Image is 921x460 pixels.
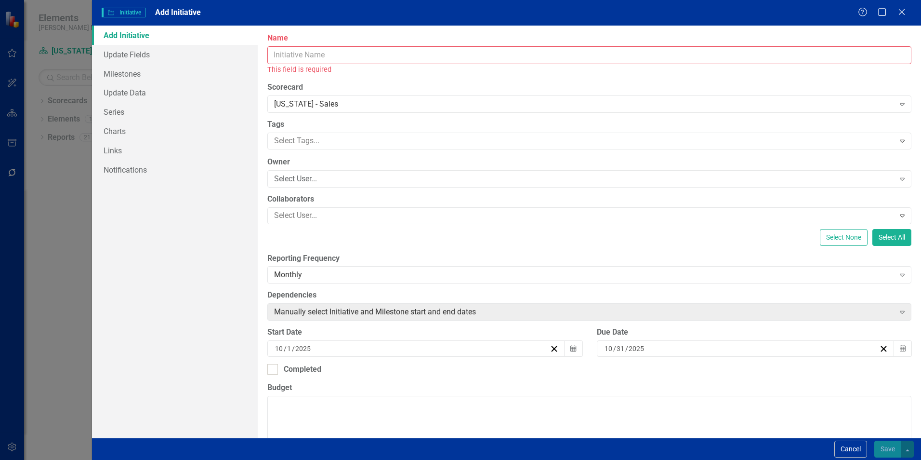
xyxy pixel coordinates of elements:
[597,327,911,338] div: Due Date
[267,33,911,44] label: Name
[267,382,911,393] label: Budget
[92,102,258,122] a: Series
[92,160,258,179] a: Notifications
[267,253,911,264] label: Reporting Frequency
[613,344,616,353] span: /
[284,344,287,353] span: /
[102,8,145,17] span: Initiative
[292,344,295,353] span: /
[274,173,894,184] div: Select User...
[834,441,867,458] button: Cancel
[274,307,894,318] div: Manually select Initiative and Milestone start and end dates
[267,157,911,168] label: Owner
[284,364,321,375] div: Completed
[274,270,894,281] div: Monthly
[92,83,258,102] a: Update Data
[820,229,868,246] button: Select None
[872,229,911,246] button: Select All
[92,122,258,141] a: Charts
[625,344,628,353] span: /
[267,290,911,301] label: Dependencies
[92,45,258,64] a: Update Fields
[92,64,258,83] a: Milestones
[267,82,911,93] label: Scorecard
[874,441,901,458] button: Save
[267,46,911,64] input: Initiative Name
[155,8,201,17] span: Add Initiative
[92,141,258,160] a: Links
[274,99,894,110] div: [US_STATE] - Sales
[92,26,258,45] a: Add Initiative
[267,119,911,130] label: Tags
[267,194,911,205] label: Collaborators
[267,327,582,338] div: Start Date
[267,64,911,75] div: This field is required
